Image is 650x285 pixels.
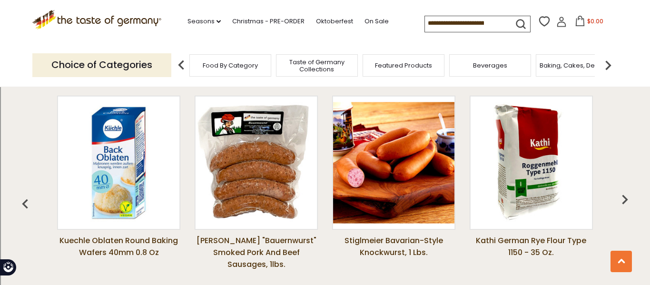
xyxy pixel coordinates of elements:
[316,16,353,27] a: Oktoberfest
[375,62,432,69] a: Featured Products
[187,16,221,27] a: Seasons
[364,16,389,27] a: On Sale
[569,16,609,30] button: $0.00
[203,62,258,69] a: Food By Category
[540,62,613,69] a: Baking, Cakes, Desserts
[587,17,603,25] span: $0.00
[32,53,171,77] p: Choice of Categories
[4,64,646,72] div: Move To ...
[4,4,646,12] div: Sort A > Z
[4,55,646,64] div: Rename
[4,21,646,29] div: Move To ...
[473,62,507,69] a: Beverages
[4,29,646,38] div: Delete
[279,59,355,73] a: Taste of Germany Collections
[599,56,618,75] img: next arrow
[4,38,646,47] div: Options
[4,47,646,55] div: Sign out
[172,56,191,75] img: previous arrow
[232,16,305,27] a: Christmas - PRE-ORDER
[4,12,646,21] div: Sort New > Old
